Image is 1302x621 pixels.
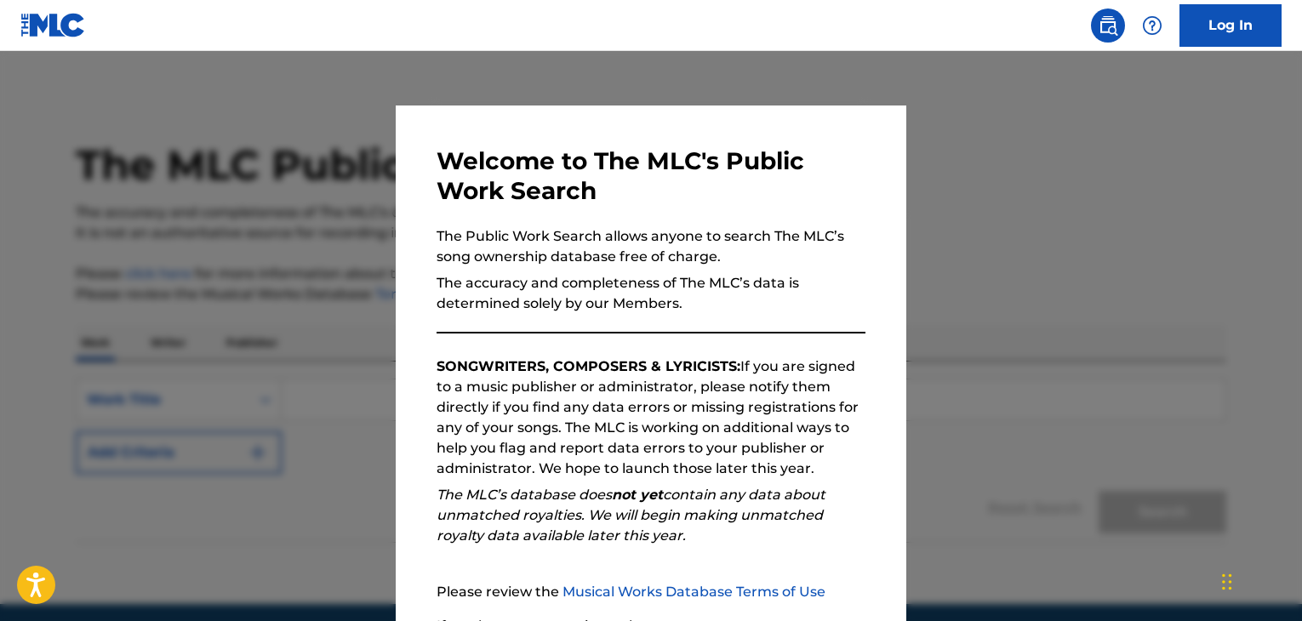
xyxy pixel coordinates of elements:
[1091,9,1125,43] a: Public Search
[20,13,86,37] img: MLC Logo
[1222,556,1232,607] div: Drag
[1142,15,1162,36] img: help
[437,226,865,267] p: The Public Work Search allows anyone to search The MLC’s song ownership database free of charge.
[562,584,825,600] a: Musical Works Database Terms of Use
[612,487,663,503] strong: not yet
[437,358,740,374] strong: SONGWRITERS, COMPOSERS & LYRICISTS:
[437,356,865,479] p: If you are signed to a music publisher or administrator, please notify them directly if you find ...
[437,273,865,314] p: The accuracy and completeness of The MLC’s data is determined solely by our Members.
[437,487,825,544] em: The MLC’s database does contain any data about unmatched royalties. We will begin making unmatche...
[437,146,865,206] h3: Welcome to The MLC's Public Work Search
[437,582,865,602] p: Please review the
[1179,4,1282,47] a: Log In
[1098,15,1118,36] img: search
[1135,9,1169,43] div: Help
[1217,539,1302,621] iframe: Chat Widget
